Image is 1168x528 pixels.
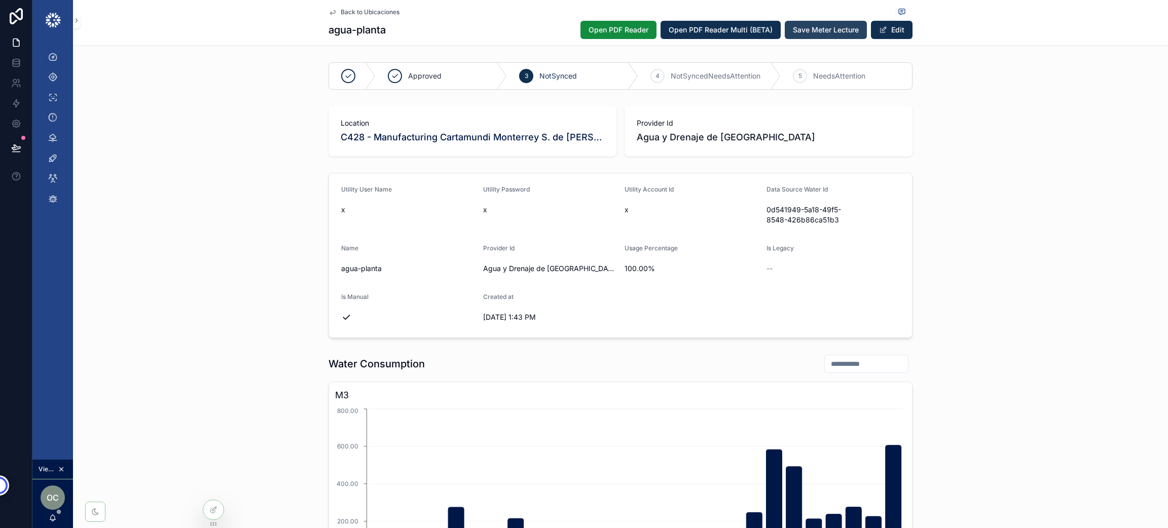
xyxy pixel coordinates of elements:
[328,23,386,37] h1: agua-planta
[39,465,56,473] span: Viewing as [PERSON_NAME]
[45,12,61,28] img: App logo
[483,205,617,215] span: x
[793,25,859,35] span: Save Meter Lecture
[341,293,369,300] span: Is Manual
[337,480,358,487] tspan: 400.00
[337,442,358,450] tspan: 600.00
[785,21,867,39] button: Save Meter Lecture
[661,21,781,39] button: Open PDF Reader Multi (BETA)
[766,205,900,225] span: 0d541949-5a18-49f5-8548-426b86ca51b3
[32,41,73,221] div: scrollable content
[766,263,773,274] span: --
[341,130,604,144] a: C428 - Manufacturing Cartamundi Monterrey S. de [PERSON_NAME] de C.V.
[625,185,674,193] span: Utility Account Id
[589,25,648,35] span: Open PDF Reader
[328,357,425,371] h1: Water Consumption
[625,205,758,215] span: x
[625,244,678,252] span: Usage Percentage
[341,263,475,274] span: agua-planta
[337,517,358,525] tspan: 200.00
[483,293,514,300] span: Created at
[335,388,906,402] h3: M3
[483,312,617,322] span: [DATE] 1:43 PM
[341,244,358,252] span: Name
[483,244,515,252] span: Provider Id
[766,185,828,193] span: Data Source Water Id
[637,130,815,144] span: Agua y Drenaje de [GEOGRAPHIC_DATA]
[580,21,656,39] button: Open PDF Reader
[483,185,530,193] span: Utility Password
[655,72,660,80] span: 4
[341,185,392,193] span: Utility User Name
[341,205,475,215] span: x
[525,72,528,80] span: 3
[798,72,802,80] span: 5
[47,492,59,504] span: OC
[871,21,912,39] button: Edit
[341,8,399,16] span: Back to Ubicaciones
[766,244,794,252] span: Is Legacy
[813,71,865,81] span: NeedsAttention
[625,263,758,274] span: 100.00%
[483,263,617,274] span: Agua y Drenaje de [GEOGRAPHIC_DATA]
[408,71,442,81] span: Approved
[539,71,577,81] span: NotSynced
[337,407,358,414] tspan: 800.00
[328,8,399,16] a: Back to Ubicaciones
[637,118,900,128] span: Provider Id
[671,71,760,81] span: NotSyncedNeedsAttention
[341,118,604,128] span: Location
[669,25,773,35] span: Open PDF Reader Multi (BETA)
